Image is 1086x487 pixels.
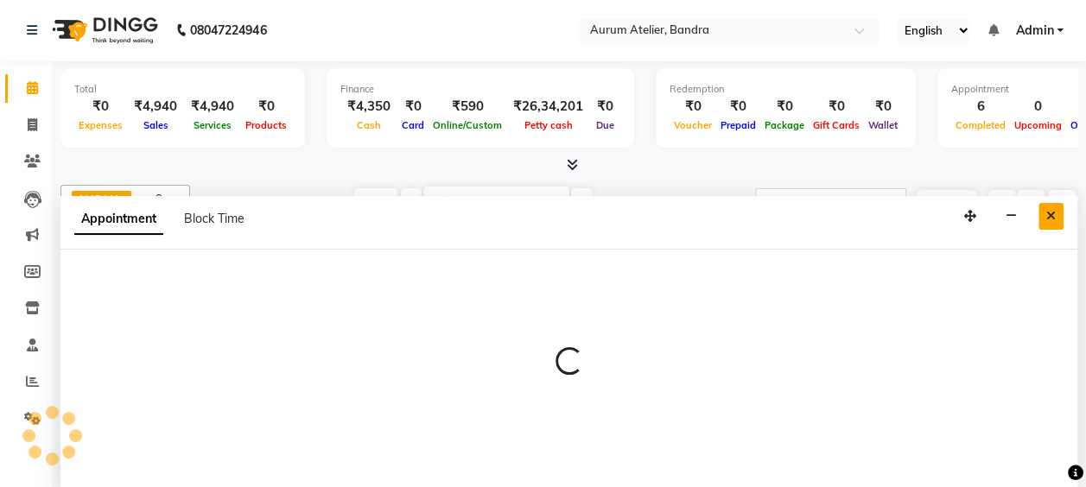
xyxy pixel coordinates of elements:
[716,119,760,131] span: Prepaid
[716,97,760,117] div: ₹0
[74,119,127,131] span: Expenses
[184,211,245,226] span: Block Time
[760,119,809,131] span: Package
[149,192,175,206] span: +8
[809,97,864,117] div: ₹0
[755,188,906,215] input: Search Appointment
[809,119,864,131] span: Gift Cards
[590,97,620,117] div: ₹0
[951,119,1010,131] span: Completed
[354,188,397,215] span: Today
[74,82,291,97] div: Total
[476,189,562,215] input: 2025-09-01
[429,119,506,131] span: Online/Custom
[241,97,291,117] div: ₹0
[951,97,1010,117] div: 6
[44,6,162,54] img: logo
[1010,97,1066,117] div: 0
[352,119,385,131] span: Cash
[1015,22,1053,40] span: Admin
[760,97,809,117] div: ₹0
[592,119,619,131] span: Due
[340,82,620,97] div: Finance
[670,82,902,97] div: Redemption
[340,97,397,117] div: ₹4,350
[429,97,506,117] div: ₹590
[127,97,184,117] div: ₹4,940
[864,97,902,117] div: ₹0
[670,119,716,131] span: Voucher
[397,119,429,131] span: Card
[917,190,976,214] button: ADD NEW
[670,97,716,117] div: ₹0
[77,193,118,206] span: AHSAN
[397,97,429,117] div: ₹0
[506,97,590,117] div: ₹26,34,201
[139,119,173,131] span: Sales
[189,119,236,131] span: Services
[1010,119,1066,131] span: Upcoming
[184,97,241,117] div: ₹4,940
[118,193,126,206] a: x
[74,204,163,235] span: Appointment
[1038,203,1064,230] button: Close
[190,6,266,54] b: 08047224946
[241,119,291,131] span: Products
[74,97,127,117] div: ₹0
[921,195,972,208] span: ADD NEW
[437,195,476,208] span: Mon
[864,119,902,131] span: Wallet
[520,119,577,131] span: Petty cash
